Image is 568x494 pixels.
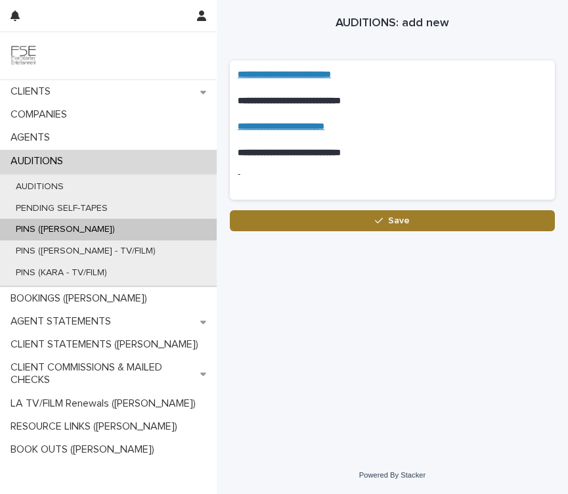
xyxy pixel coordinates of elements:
p: PINS (KARA - TV/FILM) [5,267,118,279]
p: COMPANIES [5,108,77,121]
p: PINS ([PERSON_NAME]) [5,224,125,235]
p: AGENT STATEMENTS [5,315,121,328]
h1: AUDITIONS: add new [230,16,555,32]
p: LA TV/FILM Renewals ([PERSON_NAME]) [5,397,206,410]
a: Powered By Stacker [359,471,426,479]
p: CLIENT STATEMENTS ([PERSON_NAME]) [5,338,209,351]
p: PINS ([PERSON_NAME] - TV/FILM) [5,246,166,257]
p: PENDING SELF-TAPES [5,203,118,214]
p: AUDITIONS [5,155,74,168]
p: - [238,168,547,181]
span: Save [388,216,410,225]
p: CLIENT COMMISSIONS & MAILED CHECKS [5,361,200,386]
p: BOOK OUTS ([PERSON_NAME]) [5,443,165,456]
p: AUDITIONS [5,181,74,192]
p: AGENTS [5,131,60,144]
button: Save [230,210,555,231]
p: RESOURCE LINKS ([PERSON_NAME]) [5,420,188,433]
p: CLIENTS [5,85,61,98]
p: BOOKINGS ([PERSON_NAME]) [5,292,158,305]
img: 9JgRvJ3ETPGCJDhvPVA5 [11,43,37,69]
